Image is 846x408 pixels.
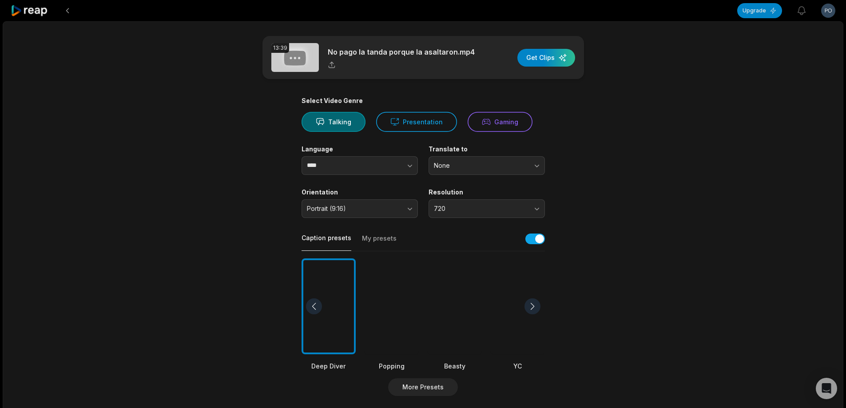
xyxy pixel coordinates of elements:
button: Presentation [376,112,457,132]
div: Select Video Genre [302,97,545,105]
p: No pago la tanda porque la asaltaron.mp4 [328,47,475,57]
span: 720 [434,205,527,213]
span: Portrait (9:16) [307,205,400,213]
button: My presets [362,234,397,251]
button: Talking [302,112,365,132]
button: Portrait (9:16) [302,199,418,218]
button: None [429,156,545,175]
button: Upgrade [737,3,782,18]
button: Caption presets [302,234,351,251]
button: Gaming [468,112,532,132]
label: Translate to [429,145,545,153]
div: Open Intercom Messenger [816,378,837,399]
div: Deep Diver [302,361,356,371]
div: Popping [365,361,419,371]
button: 720 [429,199,545,218]
span: None [434,162,527,170]
button: Get Clips [517,49,575,67]
label: Resolution [429,188,545,196]
div: Beasty [428,361,482,371]
label: Language [302,145,418,153]
button: More Presets [388,378,458,396]
label: Orientation [302,188,418,196]
div: 13:39 [271,43,289,53]
div: YC [491,361,545,371]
